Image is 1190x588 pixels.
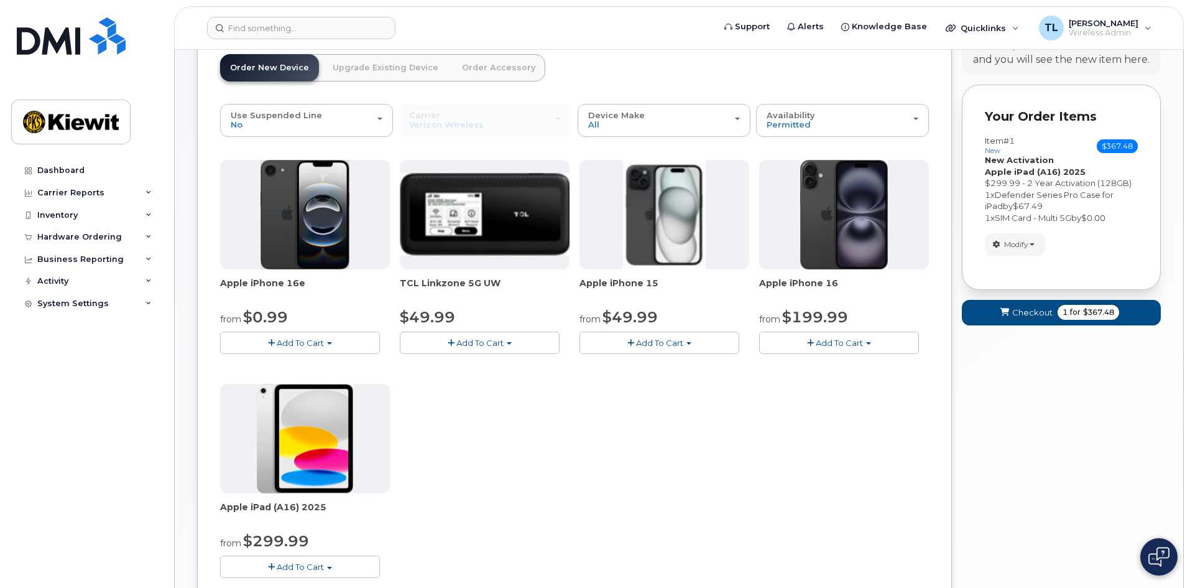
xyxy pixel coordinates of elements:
[588,110,645,120] span: Device Make
[759,314,780,325] small: from
[220,277,390,302] div: Apple iPhone 16e
[816,338,863,348] span: Add To Cart
[716,14,778,39] a: Support
[400,173,570,255] img: linkzone5g.png
[756,104,929,136] button: Availability Permitted
[1063,307,1068,318] span: 1
[798,21,824,33] span: Alerts
[231,110,322,120] span: Use Suspended Line
[1030,16,1160,40] div: Tanner Lamoree
[767,110,815,120] span: Availability
[602,308,658,326] span: $49.99
[588,119,599,129] span: All
[759,332,919,353] button: Add To Cart
[207,17,395,39] input: Find something...
[985,190,990,200] span: 1
[1068,307,1083,318] span: for
[220,538,241,549] small: from
[400,308,455,326] span: $49.99
[985,136,1015,154] h3: Item
[1148,547,1169,567] img: Open chat
[778,14,833,39] a: Alerts
[220,104,393,136] button: Use Suspended Line No
[636,338,683,348] span: Add To Cart
[937,16,1028,40] div: Quicklinks
[261,160,350,269] img: iphone16e.png
[962,300,1161,325] button: Checkout 1 for $367.48
[985,213,990,223] span: 1
[759,277,929,302] div: Apple iPhone 16
[243,532,309,550] span: $299.99
[277,562,324,572] span: Add To Cart
[985,190,1114,212] span: Defender Series Pro Case for iPad
[985,108,1138,126] p: Your Order Items
[623,160,706,269] img: iphone15.jpg
[578,104,750,136] button: Device Make All
[1069,28,1138,38] span: Wireless Admin
[220,332,380,353] button: Add To Cart
[456,338,504,348] span: Add To Cart
[220,314,241,325] small: from
[985,155,1054,165] strong: New Activation
[985,212,1138,224] div: x by
[800,160,888,269] img: iphone_16_plus.png
[985,167,1086,177] strong: Apple iPad (A16) 2025
[1004,239,1028,250] span: Modify
[985,233,1045,255] button: Modify
[1013,201,1043,211] span: $67.49
[277,338,324,348] span: Add To Cart
[257,384,353,493] img: ipad_11.png
[973,39,1150,67] div: Choose product from the left side and you will see the new item here.
[323,54,448,82] a: Upgrade Existing Device
[579,314,601,325] small: from
[1045,21,1058,35] span: TL
[1081,213,1105,223] span: $0.00
[452,54,545,82] a: Order Accessory
[985,177,1138,189] div: $299.99 - 2 Year Activation (128GB)
[767,119,811,129] span: Permitted
[220,501,390,526] div: Apple iPad (A16) 2025
[579,277,749,302] div: Apple iPhone 15
[852,21,927,33] span: Knowledge Base
[220,54,319,82] a: Order New Device
[1069,18,1138,28] span: [PERSON_NAME]
[243,308,288,326] span: $0.99
[220,556,380,577] button: Add To Cart
[1097,139,1138,153] span: $367.48
[1003,136,1015,146] span: #1
[400,277,570,302] div: TCL Linkzone 5G UW
[231,119,242,129] span: No
[961,23,1006,33] span: Quicklinks
[400,332,560,353] button: Add To Cart
[1083,307,1114,318] span: $367.48
[995,213,1071,223] span: SIM Card - Multi 5G
[985,189,1138,212] div: x by
[833,14,936,39] a: Knowledge Base
[579,332,739,353] button: Add To Cart
[782,308,848,326] span: $199.99
[735,21,770,33] span: Support
[1012,307,1053,319] span: Checkout
[985,146,1000,155] small: new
